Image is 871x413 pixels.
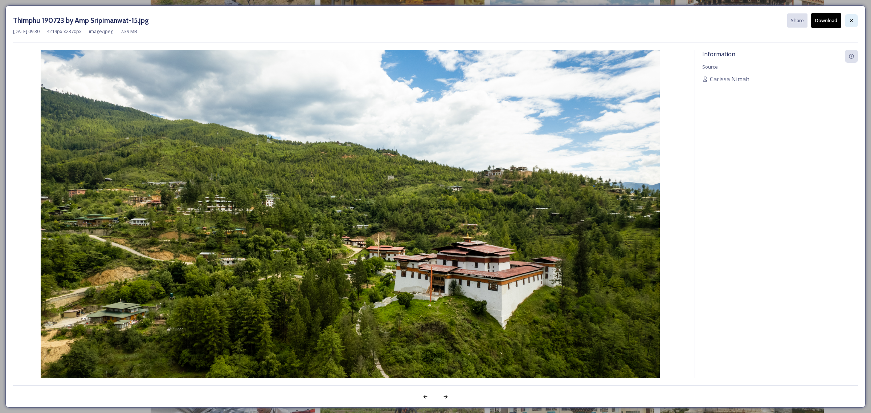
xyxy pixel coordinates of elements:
span: Information [702,50,735,58]
span: Source [702,64,718,70]
span: image/jpeg [89,28,113,35]
span: Carissa Nimah [710,75,749,83]
button: Share [787,13,807,28]
h3: Thimphu 190723 by Amp Sripimanwat-15.jpg [13,15,149,26]
button: Download [811,13,841,28]
img: Thimphu%20190723%20by%20Amp%20Sripimanwat-15.jpg [13,50,687,397]
span: [DATE] 09:30 [13,28,40,35]
span: 4219 px x 2370 px [47,28,82,35]
span: 7.39 MB [120,28,137,35]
